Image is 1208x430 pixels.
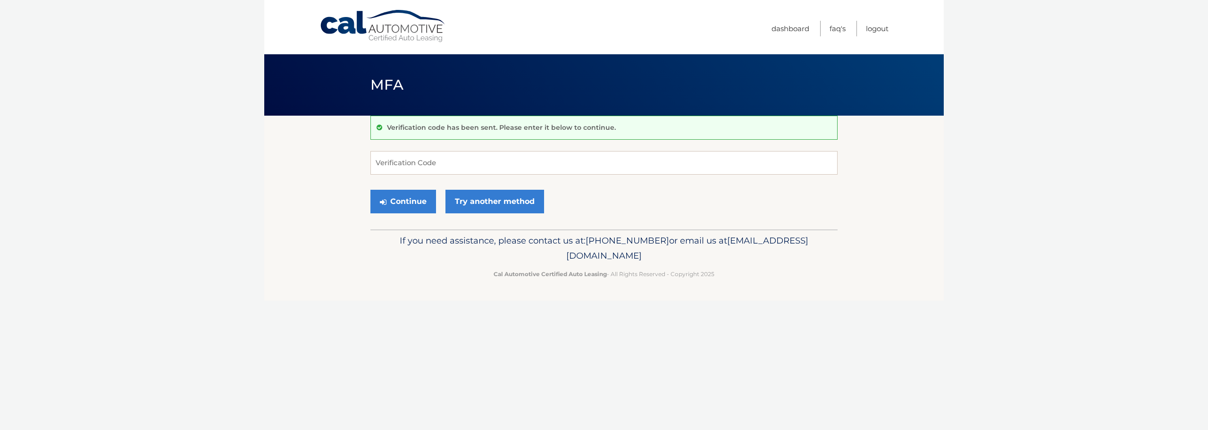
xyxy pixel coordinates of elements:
[566,235,808,261] span: [EMAIL_ADDRESS][DOMAIN_NAME]
[387,123,616,132] p: Verification code has been sent. Please enter it below to continue.
[370,76,403,93] span: MFA
[445,190,544,213] a: Try another method
[377,269,831,279] p: - All Rights Reserved - Copyright 2025
[866,21,889,36] a: Logout
[370,190,436,213] button: Continue
[494,270,607,278] strong: Cal Automotive Certified Auto Leasing
[370,151,838,175] input: Verification Code
[377,233,831,263] p: If you need assistance, please contact us at: or email us at
[586,235,669,246] span: [PHONE_NUMBER]
[772,21,809,36] a: Dashboard
[319,9,447,43] a: Cal Automotive
[830,21,846,36] a: FAQ's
